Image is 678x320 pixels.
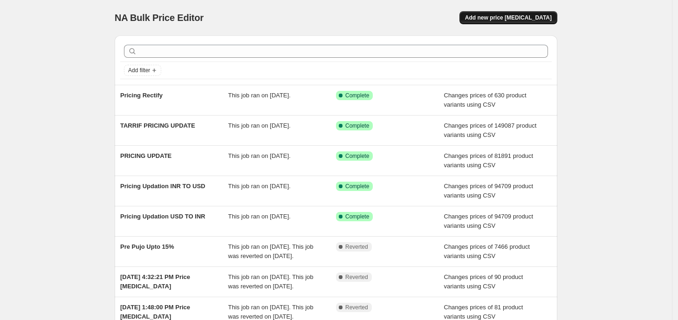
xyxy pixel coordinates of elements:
[120,304,190,320] span: [DATE] 1:48:00 PM Price [MEDICAL_DATA]
[120,243,174,250] span: Pre Pujo Upto 15%
[228,243,314,259] span: This job ran on [DATE]. This job was reverted on [DATE].
[120,152,171,159] span: PRICING UPDATE
[120,273,190,290] span: [DATE] 4:32:21 PM Price [MEDICAL_DATA]
[228,152,291,159] span: This job ran on [DATE].
[345,243,368,251] span: Reverted
[228,304,314,320] span: This job ran on [DATE]. This job was reverted on [DATE].
[228,273,314,290] span: This job ran on [DATE]. This job was reverted on [DATE].
[444,92,527,108] span: Changes prices of 630 product variants using CSV
[128,67,150,74] span: Add filter
[228,183,291,190] span: This job ran on [DATE].
[444,183,534,199] span: Changes prices of 94709 product variants using CSV
[345,92,369,99] span: Complete
[459,11,557,24] button: Add new price [MEDICAL_DATA]
[465,14,552,21] span: Add new price [MEDICAL_DATA]
[345,122,369,129] span: Complete
[444,122,537,138] span: Changes prices of 149087 product variants using CSV
[120,183,205,190] span: Pricing Updation INR TO USD
[228,92,291,99] span: This job ran on [DATE].
[444,213,534,229] span: Changes prices of 94709 product variants using CSV
[345,304,368,311] span: Reverted
[345,152,369,160] span: Complete
[124,65,161,76] button: Add filter
[444,243,530,259] span: Changes prices of 7466 product variants using CSV
[345,213,369,220] span: Complete
[345,183,369,190] span: Complete
[228,122,291,129] span: This job ran on [DATE].
[444,304,523,320] span: Changes prices of 81 product variants using CSV
[120,213,205,220] span: Pricing Updation USD TO INR
[228,213,291,220] span: This job ran on [DATE].
[444,273,523,290] span: Changes prices of 90 product variants using CSV
[345,273,368,281] span: Reverted
[444,152,534,169] span: Changes prices of 81891 product variants using CSV
[120,122,195,129] span: TARRIF PRICING UPDATE
[120,92,163,99] span: Pricing Rectify
[115,13,204,23] span: NA Bulk Price Editor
